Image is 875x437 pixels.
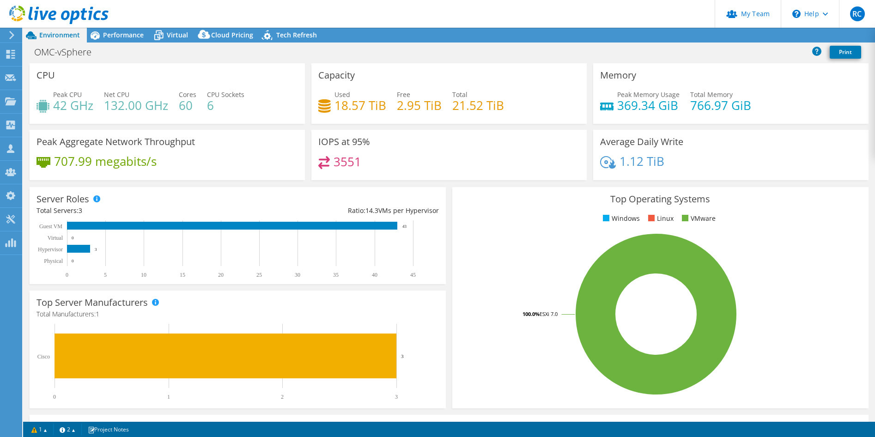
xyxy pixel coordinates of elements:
span: 14.3 [365,206,378,215]
span: Total Memory [690,90,733,99]
span: Peak CPU [53,90,82,99]
text: Physical [44,258,63,264]
h4: 18.57 TiB [334,100,386,110]
h4: 369.34 GiB [617,100,680,110]
a: Project Notes [81,424,135,435]
text: 3 [395,394,398,400]
text: 3 [401,353,404,359]
tspan: ESXi 7.0 [540,310,558,317]
span: Cores [179,90,196,99]
text: 2 [281,394,284,400]
h4: 60 [179,100,196,110]
svg: \n [792,10,801,18]
h4: Total Manufacturers: [36,309,439,319]
text: 3 [95,247,97,252]
a: 1 [25,424,54,435]
h3: Peak Aggregate Network Throughput [36,137,195,147]
text: Virtual [48,235,63,241]
h4: 21.52 TiB [452,100,504,110]
text: 0 [66,272,68,278]
span: 3 [79,206,82,215]
span: Cloud Pricing [211,30,253,39]
text: 1 [167,394,170,400]
h3: Memory [600,70,636,80]
h3: IOPS at 95% [318,137,370,147]
span: CPU Sockets [207,90,244,99]
text: 43 [402,224,407,229]
text: 25 [256,272,262,278]
li: VMware [680,213,716,224]
h4: 3551 [334,157,361,167]
li: Linux [646,213,674,224]
li: Windows [601,213,640,224]
text: 40 [372,272,377,278]
h3: Top Operating Systems [459,194,862,204]
div: Ratio: VMs per Hypervisor [237,206,438,216]
span: Environment [39,30,80,39]
span: Used [334,90,350,99]
h3: Average Daily Write [600,137,683,147]
span: Virtual [167,30,188,39]
span: Tech Refresh [276,30,317,39]
a: Print [830,46,861,59]
text: 10 [141,272,146,278]
h4: 132.00 GHz [104,100,168,110]
div: Total Servers: [36,206,237,216]
text: 0 [53,394,56,400]
span: Net CPU [104,90,129,99]
text: Guest VM [39,223,62,230]
text: Cisco [37,353,50,360]
h3: Capacity [318,70,355,80]
span: Performance [103,30,144,39]
h3: Server Roles [36,194,89,204]
h1: OMC-vSphere [30,47,106,57]
tspan: 100.0% [523,310,540,317]
text: 20 [218,272,224,278]
h3: Top Server Manufacturers [36,297,148,308]
text: 45 [410,272,416,278]
h3: CPU [36,70,55,80]
text: 35 [333,272,339,278]
span: 1 [96,310,99,318]
text: 0 [72,236,74,240]
h4: 1.12 TiB [620,156,664,166]
span: RC [850,6,865,21]
text: 5 [104,272,107,278]
text: 30 [295,272,300,278]
h4: 2.95 TiB [397,100,442,110]
a: 2 [53,424,82,435]
span: Free [397,90,410,99]
text: Hypervisor [38,246,63,253]
text: 15 [180,272,185,278]
h4: 6 [207,100,244,110]
h4: 42 GHz [53,100,93,110]
span: Total [452,90,468,99]
span: Peak Memory Usage [617,90,680,99]
text: 0 [72,259,74,263]
h4: 707.99 megabits/s [54,156,157,166]
h4: 766.97 GiB [690,100,751,110]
